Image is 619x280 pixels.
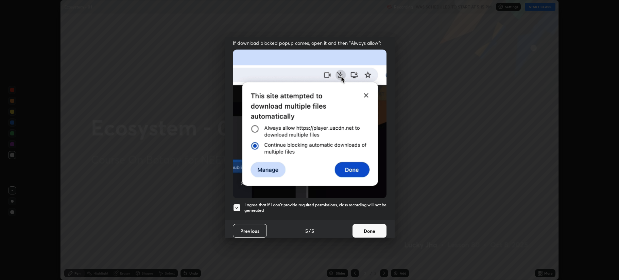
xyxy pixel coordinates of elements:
button: Previous [233,224,267,238]
h4: 5 [305,227,308,235]
span: If download blocked popup comes, open it and then "Always allow": [233,40,386,46]
h4: 5 [311,227,314,235]
button: Done [353,224,386,238]
h4: / [309,227,311,235]
h5: I agree that if I don't provide required permissions, class recording will not be generated [244,202,386,213]
img: downloads-permission-blocked.gif [233,50,386,198]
